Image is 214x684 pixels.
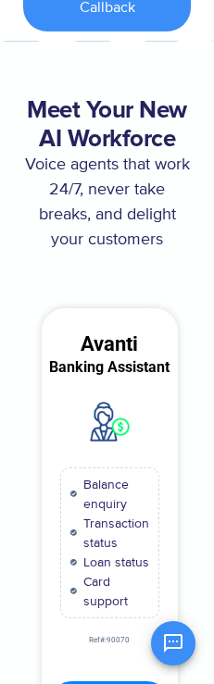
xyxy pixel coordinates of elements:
h2: Meet Your New AI Workforce [23,96,191,153]
button: Open chat [151,621,195,665]
span: Card support [79,572,149,611]
span: Balance enquiry [79,475,149,514]
p: Voice agents that work 24/7, never take breaks, and delight your customers [23,153,191,253]
span: Loan status [79,553,149,572]
span: Transaction status [79,514,149,553]
div: Banking Assistant [42,359,178,376]
div: Avanti [42,336,178,353]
